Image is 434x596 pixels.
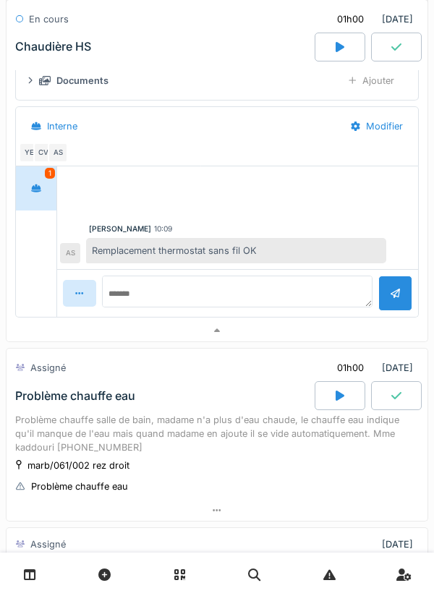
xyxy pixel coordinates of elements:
div: [DATE] [325,6,419,33]
div: YE [19,142,39,163]
div: En cours [29,12,69,26]
div: AS [60,243,80,263]
div: Problème chauffe salle de bain, madame n'a plus d'eau chaude, le chauffe eau indique qu'il manque... [15,413,419,455]
div: 10:09 [154,223,172,234]
summary: DocumentsAjouter [22,67,412,94]
div: Ajouter [336,67,407,94]
div: [DATE] [325,354,419,381]
div: [DATE] [382,537,419,551]
div: CV [33,142,54,163]
div: Problème chauffe eau [31,480,128,493]
div: Documents [56,74,109,88]
div: AS [48,142,68,163]
div: Assigné [30,537,66,551]
div: 01h00 [337,12,364,26]
div: [PERSON_NAME] [89,223,151,234]
div: Remplacement thermostat sans fil OK [86,238,386,263]
div: Chaudière HS [15,41,91,54]
div: 01h00 [337,361,364,375]
div: Problème chauffe eau [15,389,135,403]
div: Interne [47,119,77,133]
div: Modifier [339,113,415,140]
div: 1 [45,168,55,179]
div: marb/061/002 rez droit [27,459,129,472]
div: Assigné [30,361,66,375]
